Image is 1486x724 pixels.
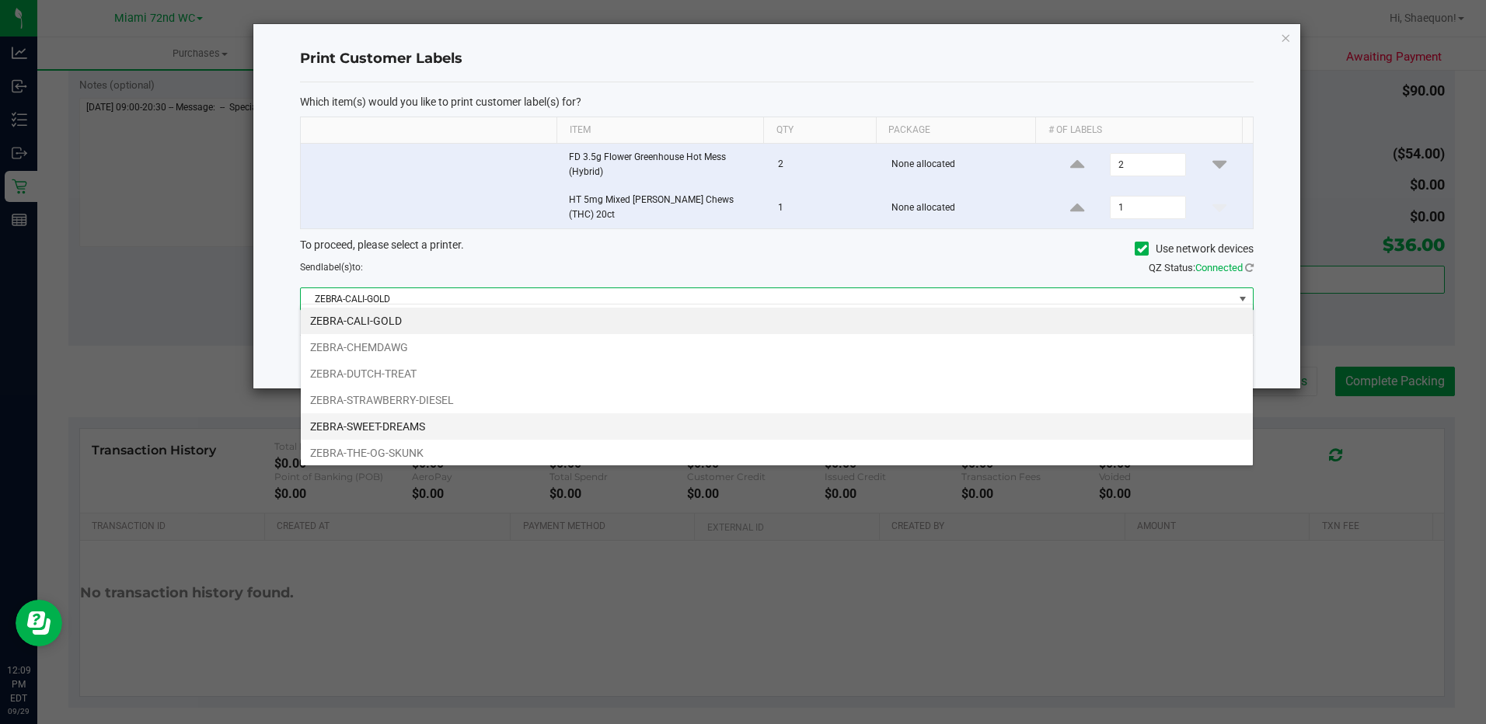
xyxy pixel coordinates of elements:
td: None allocated [882,186,1044,228]
td: None allocated [882,144,1044,186]
th: Package [876,117,1035,144]
span: label(s) [321,262,352,273]
th: Qty [763,117,876,144]
span: ZEBRA-CALI-GOLD [301,288,1233,310]
li: ZEBRA-CALI-GOLD [301,308,1253,334]
span: QZ Status: [1149,262,1254,273]
li: ZEBRA-SWEET-DREAMS [301,413,1253,440]
h4: Print Customer Labels [300,49,1254,69]
td: 2 [769,144,882,186]
td: FD 3.5g Flower Greenhouse Hot Mess (Hybrid) [560,144,769,186]
div: To proceed, please select a printer. [288,237,1265,260]
iframe: Resource center [16,600,62,646]
label: Use network devices [1135,241,1254,257]
li: ZEBRA-STRAWBERRY-DIESEL [301,387,1253,413]
li: ZEBRA-CHEMDAWG [301,334,1253,360]
td: 1 [769,186,882,228]
span: Send to: [300,262,363,273]
p: Which item(s) would you like to print customer label(s) for? [300,95,1254,109]
th: Item [556,117,763,144]
span: Connected [1195,262,1243,273]
li: ZEBRA-DUTCH-TREAT [301,360,1253,387]
th: # of labels [1035,117,1242,144]
td: HT 5mg Mixed [PERSON_NAME] Chews (THC) 20ct [560,186,769,228]
li: ZEBRA-THE-OG-SKUNK [301,440,1253,466]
